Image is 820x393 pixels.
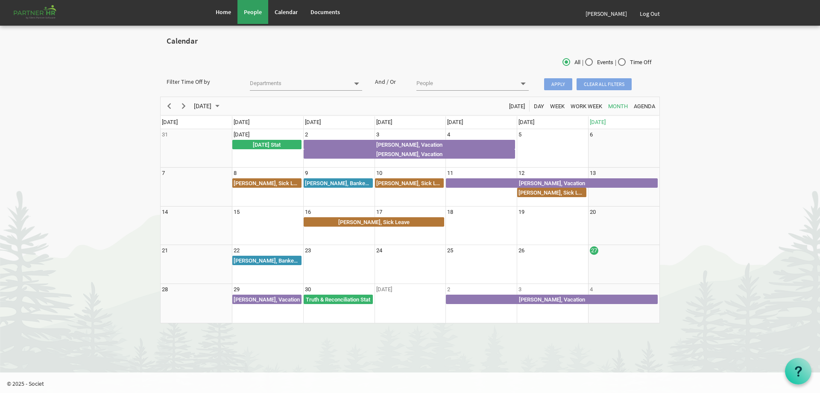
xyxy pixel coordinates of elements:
[162,130,168,139] div: Sunday, August 31, 2025
[577,78,632,90] span: Clear all filters
[162,208,168,216] div: Sunday, September 14, 2025
[216,8,231,16] span: Home
[590,119,606,125] span: [DATE]
[590,130,593,139] div: Saturday, September 6, 2025
[176,97,191,115] div: next period
[590,208,596,216] div: Saturday, September 20, 2025
[376,130,379,139] div: Wednesday, September 3, 2025
[376,169,382,177] div: Wednesday, September 10, 2025
[518,208,524,216] div: Friday, September 19, 2025
[533,100,546,111] button: Day
[518,119,534,125] span: [DATE]
[304,178,373,188] div: Amy Dugas, Banked/Lieu Time Taken Begin From Tuesday, September 9, 2025 at 12:00:00 AM GMT-07:00 ...
[250,77,348,89] input: Departments
[508,100,527,111] button: Today
[162,119,178,125] span: [DATE]
[533,101,545,112] span: Day
[447,285,450,294] div: Thursday, October 2, 2025
[447,246,453,255] div: Thursday, September 25, 2025
[234,119,249,125] span: [DATE]
[375,178,444,188] div: Holly Kleban, Sick Leave Begin From Wednesday, September 10, 2025 at 12:00:00 AM GMT-07:00 Ends A...
[570,101,603,112] span: Work Week
[446,179,657,187] div: [PERSON_NAME], Vacation
[447,169,453,177] div: Thursday, September 11, 2025
[304,295,372,304] div: Truth & Reconciliation Stat
[447,208,453,216] div: Thursday, September 18, 2025
[518,246,524,255] div: Friday, September 26, 2025
[633,100,657,111] button: Agenda
[416,77,515,89] input: People
[232,178,302,188] div: Holly Kleban, Sick Leave Begin From Monday, September 8, 2025 at 12:00:00 AM GMT-07:00 Ends At Mo...
[447,130,450,139] div: Thursday, September 4, 2025
[193,101,212,112] span: [DATE]
[234,208,240,216] div: Monday, September 15, 2025
[376,119,392,125] span: [DATE]
[233,140,301,149] div: [DATE] Stat
[369,77,410,86] div: And / Or
[233,179,301,187] div: [PERSON_NAME], Sick Leave
[304,149,515,159] div: Cheryl Close, Vacation Begin From Tuesday, September 2, 2025 at 12:00:00 AM GMT-07:00 Ends At Thu...
[304,295,373,304] div: Truth &amp; Reconciliation Stat Begin From Tuesday, September 30, 2025 at 12:00:00 AM GMT-07:00 E...
[590,246,598,255] div: Saturday, September 27, 2025
[160,77,243,86] div: Filter Time Off by
[178,100,190,111] button: Next
[304,140,515,149] div: [PERSON_NAME], Vacation
[234,130,249,139] div: Monday, September 1, 2025
[305,208,311,216] div: Tuesday, September 16, 2025
[633,101,656,112] span: Agenda
[310,8,340,16] span: Documents
[607,100,630,111] button: Month
[304,179,372,187] div: [PERSON_NAME], Banked/Lieu Time Taken
[446,295,658,304] div: Amy Dugas, Vacation Begin From Thursday, October 2, 2025 at 12:00:00 AM GMT-07:00 Ends At Saturda...
[304,218,444,226] div: [PERSON_NAME], Sick Leave
[162,246,168,255] div: Sunday, September 21, 2025
[232,295,302,304] div: Natalie Maga, Vacation Begin From Monday, September 29, 2025 at 12:00:00 AM GMT-07:00 Ends At Mon...
[193,100,223,111] button: September 2025
[447,119,463,125] span: [DATE]
[579,2,633,26] a: [PERSON_NAME]
[518,130,521,139] div: Friday, September 5, 2025
[446,178,658,188] div: Amy Dugas, Vacation Begin From Thursday, September 11, 2025 at 12:00:00 AM GMT-07:00 Ends At Satu...
[162,169,165,177] div: Sunday, September 7, 2025
[160,97,660,323] schedule: of September 2025
[233,295,301,304] div: [PERSON_NAME], Vacation
[275,8,298,16] span: Calendar
[508,101,526,112] span: [DATE]
[305,169,308,177] div: Tuesday, September 9, 2025
[549,100,566,111] button: Week
[234,246,240,255] div: Monday, September 22, 2025
[549,101,565,112] span: Week
[376,285,392,294] div: Wednesday, October 1, 2025
[167,37,653,46] h2: Calendar
[191,97,225,115] div: September 2025
[518,188,586,197] div: [PERSON_NAME], Sick Leave
[376,208,382,216] div: Wednesday, September 17, 2025
[232,140,302,149] div: Labour Day Stat Begin From Monday, September 1, 2025 at 12:00:00 AM GMT-07:00 Ends At Tuesday, Se...
[590,285,593,294] div: Saturday, October 4, 2025
[304,140,515,149] div: Natalie Maga, Vacation Begin From Tuesday, September 2, 2025 at 12:00:00 AM GMT-07:00 Ends At Thu...
[304,150,515,158] div: [PERSON_NAME], Vacation
[233,256,301,265] div: [PERSON_NAME], Banked/Lieu Time Taken
[446,295,657,304] div: [PERSON_NAME], Vacation
[633,2,666,26] a: Log Out
[607,101,629,112] span: Month
[234,285,240,294] div: Monday, September 29, 2025
[305,246,311,255] div: Tuesday, September 23, 2025
[232,256,302,265] div: Holly Kleban, Banked/Lieu Time Taken Begin From Monday, September 22, 2025 at 12:00:00 AM GMT-07:...
[544,78,572,90] span: Apply
[304,217,444,227] div: Holly Kleban, Sick Leave Begin From Tuesday, September 16, 2025 at 12:00:00 AM GMT-07:00 Ends At ...
[569,100,604,111] button: Work Week
[162,97,176,115] div: previous period
[305,285,311,294] div: Tuesday, September 30, 2025
[376,246,382,255] div: Wednesday, September 24, 2025
[162,285,168,294] div: Sunday, September 28, 2025
[375,179,444,187] div: [PERSON_NAME], Sick Leave
[517,188,586,197] div: Holly Kleban, Sick Leave Begin From Friday, September 12, 2025 at 12:00:00 AM GMT-07:00 Ends At F...
[305,130,308,139] div: Tuesday, September 2, 2025
[164,100,175,111] button: Previous
[518,285,521,294] div: Friday, October 3, 2025
[234,169,237,177] div: Monday, September 8, 2025
[493,56,660,69] div: | |
[244,8,262,16] span: People
[585,59,613,66] span: Events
